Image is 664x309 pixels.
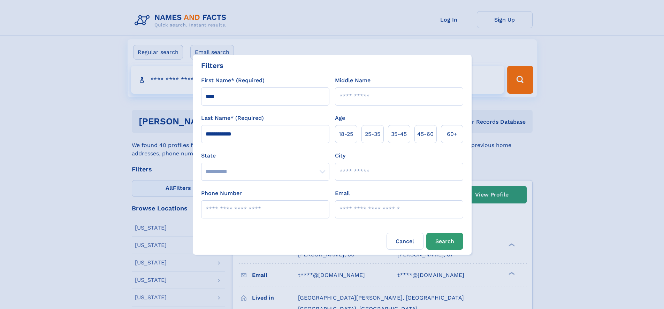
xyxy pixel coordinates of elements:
[201,114,264,122] label: Last Name* (Required)
[201,76,265,85] label: First Name* (Required)
[335,152,345,160] label: City
[391,130,407,138] span: 35‑45
[339,130,353,138] span: 18‑25
[447,130,457,138] span: 60+
[335,114,345,122] label: Age
[335,76,371,85] label: Middle Name
[201,152,329,160] label: State
[201,189,242,198] label: Phone Number
[417,130,434,138] span: 45‑60
[365,130,380,138] span: 25‑35
[201,60,223,71] div: Filters
[387,233,423,250] label: Cancel
[335,189,350,198] label: Email
[426,233,463,250] button: Search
